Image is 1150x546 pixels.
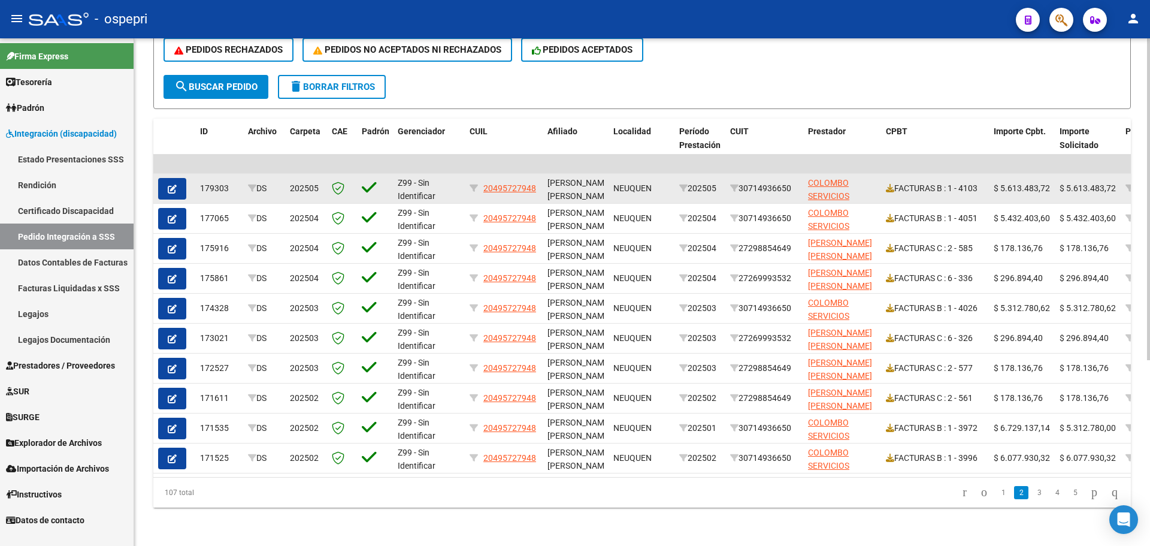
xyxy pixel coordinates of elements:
mat-icon: menu [10,11,24,26]
span: [PERSON_NAME] [PERSON_NAME] [808,358,872,381]
div: FACTURAS B : 1 - 3996 [886,451,984,465]
span: COLOMBO SERVICIOS MEDICOS S.R.L. [808,418,868,455]
div: 174328 [200,301,238,315]
datatable-header-cell: Archivo [243,119,285,171]
span: Importación de Archivos [6,462,109,475]
span: Z99 - Sin Identificar [398,298,435,321]
span: PEDIDOS NO ACEPTADOS NI RECHAZADOS [313,44,501,55]
span: [PERSON_NAME] [PERSON_NAME] , - [547,418,612,455]
datatable-header-cell: CPBT [881,119,989,171]
span: [PERSON_NAME] [PERSON_NAME] [808,328,872,351]
div: 30714936650 [730,421,798,435]
span: Z99 - Sin Identificar [398,208,435,231]
span: Z99 - Sin Identificar [398,448,435,471]
span: 202502 [290,423,319,433]
div: 30714936650 [730,182,798,195]
datatable-header-cell: ID [195,119,243,171]
span: $ 296.894,40 [1060,273,1109,283]
a: go to last page [1106,486,1123,499]
span: $ 5.312.780,62 [994,303,1050,313]
div: 202502 [679,451,721,465]
div: 173021 [200,331,238,345]
span: - ospepri [95,6,147,32]
span: 20495727948 [483,363,536,373]
div: 30714936650 [730,212,798,225]
span: 202504 [290,273,319,283]
span: CUIL [470,126,488,136]
li: page 2 [1012,482,1030,503]
span: Z99 - Sin Identificar [398,328,435,351]
span: NEUQUEN [613,453,652,463]
span: [PERSON_NAME] [PERSON_NAME] , - [547,328,612,365]
span: NEUQUEN [613,273,652,283]
span: CPBT [886,126,907,136]
div: DS [248,391,280,405]
datatable-header-cell: Prestador [803,119,881,171]
span: 202502 [290,453,319,463]
div: 202503 [679,361,721,375]
span: Padrón [362,126,389,136]
span: Gerenciador [398,126,445,136]
div: DS [248,212,280,225]
span: PEDIDOS ACEPTADOS [532,44,633,55]
button: PEDIDOS RECHAZADOS [164,38,293,62]
div: 30714936650 [730,301,798,315]
div: FACTURAS C : 6 - 336 [886,272,984,285]
datatable-header-cell: Localidad [609,119,674,171]
div: 172527 [200,361,238,375]
datatable-header-cell: CUIL [465,119,543,171]
datatable-header-cell: Afiliado [543,119,609,171]
span: $ 178.136,76 [1060,363,1109,373]
div: FACTURAS B : 1 - 4051 [886,212,984,225]
span: [PERSON_NAME] [PERSON_NAME] , - [547,298,612,335]
a: 1 [996,486,1010,499]
span: $ 5.432.403,60 [994,213,1050,223]
a: go to next page [1086,486,1103,499]
a: 3 [1032,486,1046,499]
span: 202503 [290,333,319,343]
div: 202504 [679,212,721,225]
div: FACTURAS B : 1 - 3972 [886,421,984,435]
span: $ 6.077.930,32 [994,453,1050,463]
span: $ 178.136,76 [994,243,1043,253]
mat-icon: search [174,79,189,93]
div: DS [248,421,280,435]
datatable-header-cell: Importe Cpbt. [989,119,1055,171]
div: 202501 [679,421,721,435]
mat-icon: delete [289,79,303,93]
div: DS [248,301,280,315]
div: 202503 [679,331,721,345]
li: page 5 [1066,482,1084,503]
span: $ 5.432.403,60 [1060,213,1116,223]
span: 202502 [290,393,319,403]
div: 202504 [679,272,721,285]
span: COLOMBO SERVICIOS MEDICOS S.R.L. [808,178,868,215]
div: 202503 [679,301,721,315]
datatable-header-cell: CAE [327,119,357,171]
div: DS [248,242,280,255]
div: 175916 [200,242,238,255]
div: 30714936650 [730,451,798,465]
button: PEDIDOS ACEPTADOS [521,38,644,62]
datatable-header-cell: Carpeta [285,119,327,171]
span: SUR [6,385,29,398]
div: 107 total [153,478,347,508]
div: 202502 [679,391,721,405]
datatable-header-cell: Gerenciador [393,119,465,171]
span: 20495727948 [483,453,536,463]
span: Importe Solicitado [1060,126,1098,150]
div: DS [248,361,280,375]
span: $ 296.894,40 [994,273,1043,283]
span: [PERSON_NAME] [PERSON_NAME] [808,388,872,411]
span: [PERSON_NAME] [PERSON_NAME] , - [547,388,612,425]
div: 202504 [679,242,721,255]
span: [PERSON_NAME] [PERSON_NAME] , - [547,178,612,215]
span: Z99 - Sin Identificar [398,238,435,261]
div: DS [248,451,280,465]
div: 27298854649 [730,242,798,255]
span: [PERSON_NAME] [PERSON_NAME] , - [547,268,612,305]
span: Z99 - Sin Identificar [398,268,435,291]
span: Importe Cpbt. [994,126,1046,136]
span: $ 5.613.483,72 [994,183,1050,193]
div: 27298854649 [730,391,798,405]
